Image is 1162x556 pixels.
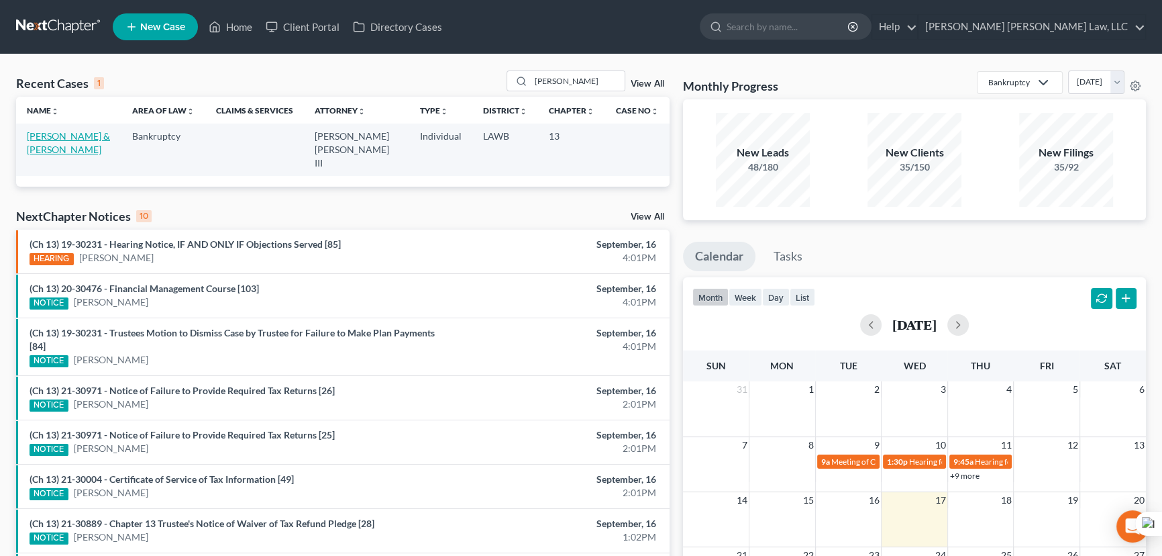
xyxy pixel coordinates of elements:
[934,492,947,508] span: 17
[1040,360,1054,371] span: Fri
[1000,437,1013,453] span: 11
[1071,381,1079,398] span: 5
[259,15,346,39] a: Client Portal
[202,15,259,39] a: Home
[887,457,908,467] span: 1:30p
[140,22,185,32] span: New Case
[1000,492,1013,508] span: 18
[741,437,749,453] span: 7
[716,145,810,160] div: New Leads
[30,444,68,456] div: NOTICE
[456,517,656,530] div: September, 16
[1132,437,1146,453] span: 13
[456,428,656,442] div: September, 16
[586,107,594,115] i: unfold_more
[30,488,68,500] div: NOTICE
[456,473,656,486] div: September, 16
[30,429,335,441] a: (Ch 13) 21-30971 - Notice of Failure to Provide Required Tax Returns [25]
[1019,145,1113,160] div: New Filings
[892,318,937,332] h2: [DATE]
[735,492,749,508] span: 14
[409,124,472,175] td: Individual
[631,212,664,222] a: View All
[867,145,961,160] div: New Clients
[802,492,815,508] span: 15
[456,340,656,353] div: 4:01PM
[549,105,594,115] a: Chapterunfold_more
[74,530,148,544] a: [PERSON_NAME]
[30,355,68,367] div: NOTICE
[839,360,857,371] span: Tue
[205,97,304,124] th: Claims & Services
[30,238,341,250] a: (Ch 13) 19-30231 - Hearing Notice, IF AND ONLY IF Objections Served [85]
[1104,360,1121,371] span: Sat
[716,160,810,174] div: 48/180
[74,398,148,411] a: [PERSON_NAME]
[30,385,335,396] a: (Ch 13) 21-30971 - Notice of Failure to Provide Required Tax Returns [26]
[692,288,729,306] button: month
[807,437,815,453] span: 8
[1132,492,1146,508] span: 20
[456,251,656,265] div: 4:01PM
[531,71,625,91] input: Search by name...
[867,160,961,174] div: 35/150
[74,295,148,309] a: [PERSON_NAME]
[456,398,656,411] div: 2:01PM
[483,105,527,115] a: Districtunfold_more
[762,288,790,306] button: day
[16,75,104,91] div: Recent Cases
[1066,437,1079,453] span: 12
[136,210,152,222] div: 10
[770,360,794,371] span: Mon
[30,327,435,352] a: (Ch 13) 19-30231 - Trustees Motion to Dismiss Case by Trustee for Failure to Make Plan Payments [84]
[616,105,659,115] a: Case Nounfold_more
[631,79,664,89] a: View All
[735,381,749,398] span: 31
[74,442,148,455] a: [PERSON_NAME]
[74,486,148,500] a: [PERSON_NAME]
[683,242,755,271] a: Calendar
[30,283,259,294] a: (Ch 13) 20-30476 - Financial Management Course [103]
[903,360,925,371] span: Wed
[456,326,656,340] div: September, 16
[472,124,538,175] td: LAWB
[727,14,849,39] input: Search by name...
[729,288,762,306] button: week
[74,353,148,367] a: [PERSON_NAME]
[1116,510,1149,543] div: Open Intercom Messenger
[761,242,814,271] a: Tasks
[30,473,294,485] a: (Ch 13) 21-30004 - Certificate of Service of Tax Information [49]
[873,437,881,453] span: 9
[187,107,195,115] i: unfold_more
[456,442,656,455] div: 2:01PM
[304,124,409,175] td: [PERSON_NAME] [PERSON_NAME] III
[1005,381,1013,398] span: 4
[909,457,1014,467] span: Hearing for [PERSON_NAME]
[953,457,973,467] span: 9:45a
[1138,381,1146,398] span: 6
[873,381,881,398] span: 2
[821,457,830,467] span: 9a
[867,492,881,508] span: 16
[456,295,656,309] div: 4:01PM
[94,77,104,89] div: 1
[358,107,366,115] i: unfold_more
[790,288,815,306] button: list
[807,381,815,398] span: 1
[1019,160,1113,174] div: 35/92
[315,105,366,115] a: Attorneyunfold_more
[918,15,1145,39] a: [PERSON_NAME] [PERSON_NAME] Law, LLC
[440,107,448,115] i: unfold_more
[51,107,59,115] i: unfold_more
[651,107,659,115] i: unfold_more
[30,400,68,412] div: NOTICE
[30,518,374,529] a: (Ch 13) 21-30889 - Chapter 13 Trustee's Notice of Waiver of Tax Refund Pledge [28]
[16,208,152,224] div: NextChapter Notices
[934,437,947,453] span: 10
[971,360,990,371] span: Thu
[30,297,68,310] div: NOTICE
[831,457,980,467] span: Meeting of Creditors for [PERSON_NAME]
[456,238,656,251] div: September, 16
[950,471,980,481] a: +9 more
[456,530,656,544] div: 1:02PM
